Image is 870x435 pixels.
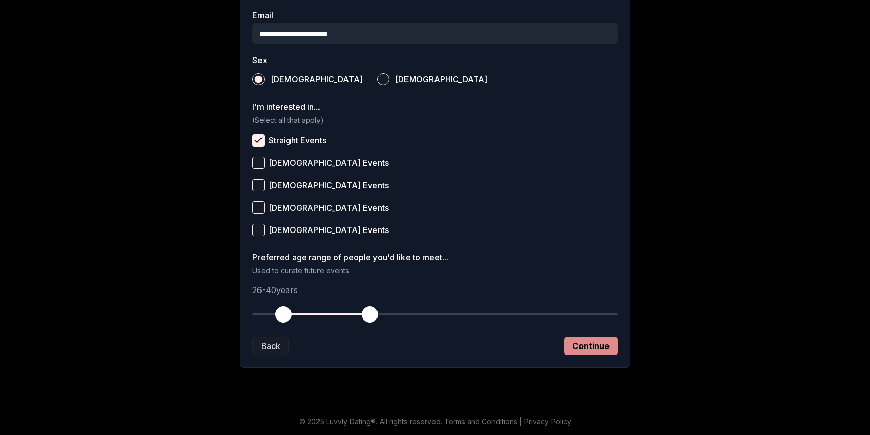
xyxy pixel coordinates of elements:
[395,75,487,83] span: [DEMOGRAPHIC_DATA]
[252,266,618,276] p: Used to curate future events.
[269,204,389,212] span: [DEMOGRAPHIC_DATA] Events
[564,337,618,355] button: Continue
[269,226,389,234] span: [DEMOGRAPHIC_DATA] Events
[252,253,618,262] label: Preferred age range of people you'd like to meet...
[519,417,522,426] span: |
[252,11,618,19] label: Email
[252,56,618,64] label: Sex
[377,73,389,85] button: [DEMOGRAPHIC_DATA]
[252,115,618,125] p: (Select all that apply)
[252,103,618,111] label: I'm interested in...
[444,417,517,426] a: Terms and Conditions
[252,224,265,236] button: [DEMOGRAPHIC_DATA] Events
[269,136,326,144] span: Straight Events
[252,284,618,296] p: 26 - 40 years
[269,181,389,189] span: [DEMOGRAPHIC_DATA] Events
[252,179,265,191] button: [DEMOGRAPHIC_DATA] Events
[252,337,289,355] button: Back
[252,201,265,214] button: [DEMOGRAPHIC_DATA] Events
[252,134,265,147] button: Straight Events
[271,75,363,83] span: [DEMOGRAPHIC_DATA]
[269,159,389,167] span: [DEMOGRAPHIC_DATA] Events
[252,73,265,85] button: [DEMOGRAPHIC_DATA]
[252,157,265,169] button: [DEMOGRAPHIC_DATA] Events
[524,417,571,426] a: Privacy Policy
